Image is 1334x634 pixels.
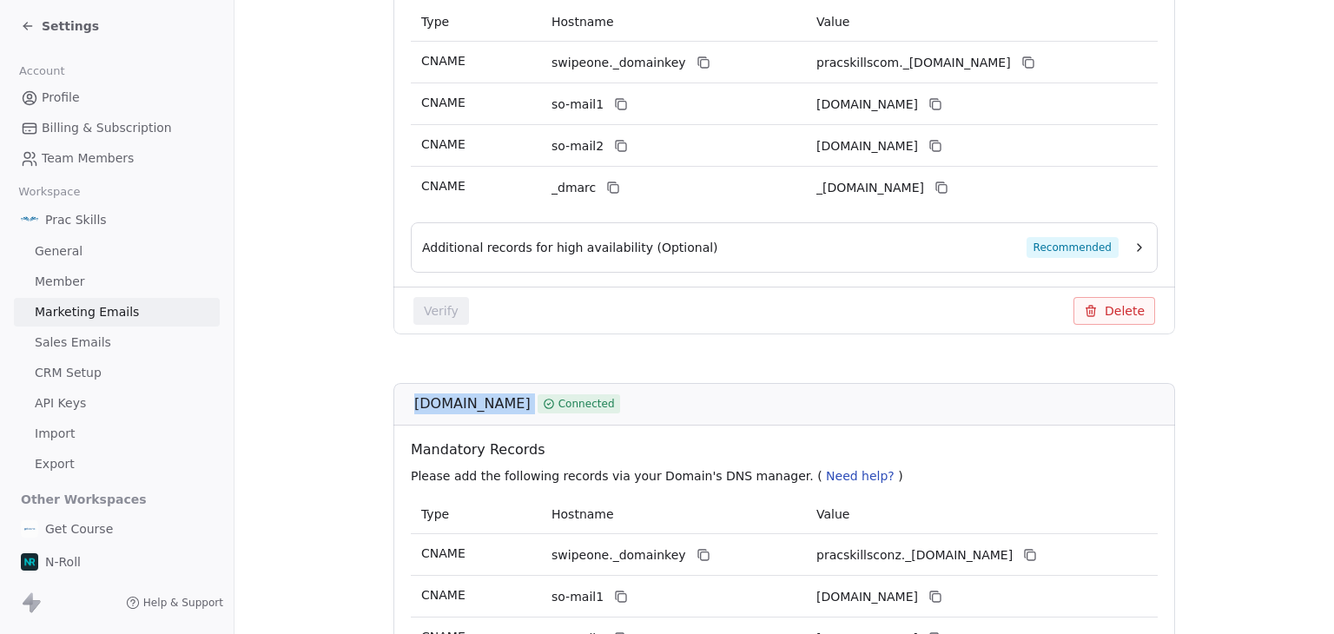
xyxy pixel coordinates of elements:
span: Recommended [1027,237,1119,258]
button: Additional records for high availability (Optional)Recommended [422,237,1146,258]
span: Sales Emails [35,334,111,352]
a: Team Members [14,144,220,173]
span: General [35,242,83,261]
span: Hostname [551,507,614,521]
span: Settings [42,17,99,35]
span: N-Roll [45,553,81,571]
span: CNAME [421,96,466,109]
span: Other Workspaces [14,485,154,513]
a: Import [14,419,220,448]
span: _dmarc [551,179,596,197]
span: CNAME [421,54,466,68]
span: Profile [42,89,80,107]
span: Hostname [551,15,614,29]
a: Settings [21,17,99,35]
span: CNAME [421,137,466,151]
button: Verify [413,297,469,325]
span: swipeone._domainkey [551,54,686,72]
span: pracskillscom1.swipeone.email [816,96,918,114]
span: Prac Skills [45,211,107,228]
button: Delete [1073,297,1155,325]
span: Help & Support [143,596,223,610]
span: Get Course [45,520,113,538]
a: Billing & Subscription [14,114,220,142]
span: so-mail1 [551,96,604,114]
a: CRM Setup [14,359,220,387]
span: Export [35,455,75,473]
span: CNAME [421,546,466,560]
span: Value [816,507,849,521]
span: so-mail2 [551,137,604,155]
span: Workspace [11,179,88,205]
span: pracskillscom2.swipeone.email [816,137,918,155]
a: API Keys [14,389,220,418]
p: Type [421,505,531,524]
span: pracskillscom._domainkey.swipeone.email [816,54,1011,72]
span: Marketing Emails [35,303,139,321]
span: Import [35,425,75,443]
span: so-mail1 [551,588,604,606]
span: Member [35,273,85,291]
span: Team Members [42,149,134,168]
span: CNAME [421,588,466,602]
span: _dmarc.swipeone.email [816,179,924,197]
a: Profile [14,83,220,112]
span: Mandatory Records [411,439,1165,460]
span: Account [11,58,72,84]
span: Billing & Subscription [42,119,172,137]
span: Connected [558,396,615,412]
span: API Keys [35,394,86,413]
span: [DOMAIN_NAME] [414,393,531,414]
a: Help & Support [126,596,223,610]
a: Marketing Emails [14,298,220,327]
a: General [14,237,220,266]
span: pracskillsconz1.swipeone.email [816,588,918,606]
img: PracSkills%20Email%20Display%20Picture.png [21,211,38,228]
span: Need help? [826,469,895,483]
a: Member [14,267,220,296]
img: gc-on-white.png [21,520,38,538]
span: Value [816,15,849,29]
span: CNAME [421,179,466,193]
a: Export [14,450,220,479]
span: swipeone._domainkey [551,546,686,565]
span: Additional records for high availability (Optional) [422,239,718,256]
img: Profile%20Image%20(1).png [21,553,38,571]
span: pracskillsconz._domainkey.swipeone.email [816,546,1013,565]
p: Type [421,13,531,31]
a: Sales Emails [14,328,220,357]
span: CRM Setup [35,364,102,382]
p: Please add the following records via your Domain's DNS manager. ( ) [411,467,1165,485]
